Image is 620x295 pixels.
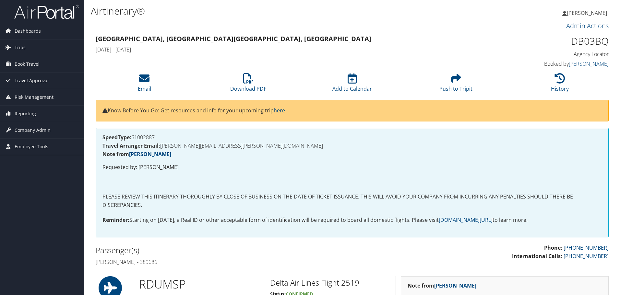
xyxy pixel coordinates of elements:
strong: International Calls: [512,253,562,260]
p: Know Before You Go: Get resources and info for your upcoming trip [102,107,602,115]
p: Requested by: [PERSON_NAME] [102,163,602,172]
h4: 61002887 [102,135,602,140]
h4: Agency Locator [488,51,609,58]
strong: Note from [102,151,171,158]
span: Travel Approval [15,73,49,89]
span: Employee Tools [15,139,48,155]
h4: [PERSON_NAME] - 389686 [96,258,347,266]
strong: Travel Arranger Email: [102,142,160,149]
h4: Booked by [488,60,609,67]
h2: Passenger(s) [96,245,347,256]
h4: [DATE] - [DATE] [96,46,478,53]
p: PLEASE REVIEW THIS ITINERARY THOROUGHLY BY CLOSE OF BUSINESS ON THE DATE OF TICKET ISSUANCE. THIS... [102,193,602,209]
a: here [274,107,285,114]
span: Reporting [15,106,36,122]
a: Admin Actions [566,21,609,30]
span: Risk Management [15,89,54,105]
span: Book Travel [15,56,40,72]
strong: Note from [408,282,476,289]
strong: SpeedType: [102,134,131,141]
h1: RDU MSP [139,276,260,292]
h4: [PERSON_NAME][EMAIL_ADDRESS][PERSON_NAME][DOMAIN_NAME] [102,143,602,148]
h2: Delta Air Lines Flight 2519 [270,277,391,288]
a: [PHONE_NUMBER] [564,244,609,251]
a: Download PDF [230,77,266,92]
a: Push to Tripit [439,77,472,92]
a: [PHONE_NUMBER] [564,253,609,260]
a: [PERSON_NAME] [569,60,609,67]
span: Trips [15,40,26,56]
a: [PERSON_NAME] [129,151,171,158]
a: [PERSON_NAME] [434,282,476,289]
a: Add to Calendar [332,77,372,92]
a: [PERSON_NAME] [562,3,614,23]
strong: Reminder: [102,216,129,223]
span: [PERSON_NAME] [567,9,607,17]
strong: [GEOGRAPHIC_DATA], [GEOGRAPHIC_DATA] [GEOGRAPHIC_DATA], [GEOGRAPHIC_DATA] [96,34,371,43]
strong: Phone: [544,244,562,251]
a: [DOMAIN_NAME][URL] [439,216,493,223]
h1: DB03BQ [488,34,609,48]
span: Company Admin [15,122,51,138]
img: airportal-logo.png [14,4,79,19]
a: History [551,77,569,92]
a: Email [138,77,151,92]
h1: Airtinerary® [91,4,439,18]
p: Starting on [DATE], a Real ID or other acceptable form of identification will be required to boar... [102,216,602,224]
span: Dashboards [15,23,41,39]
